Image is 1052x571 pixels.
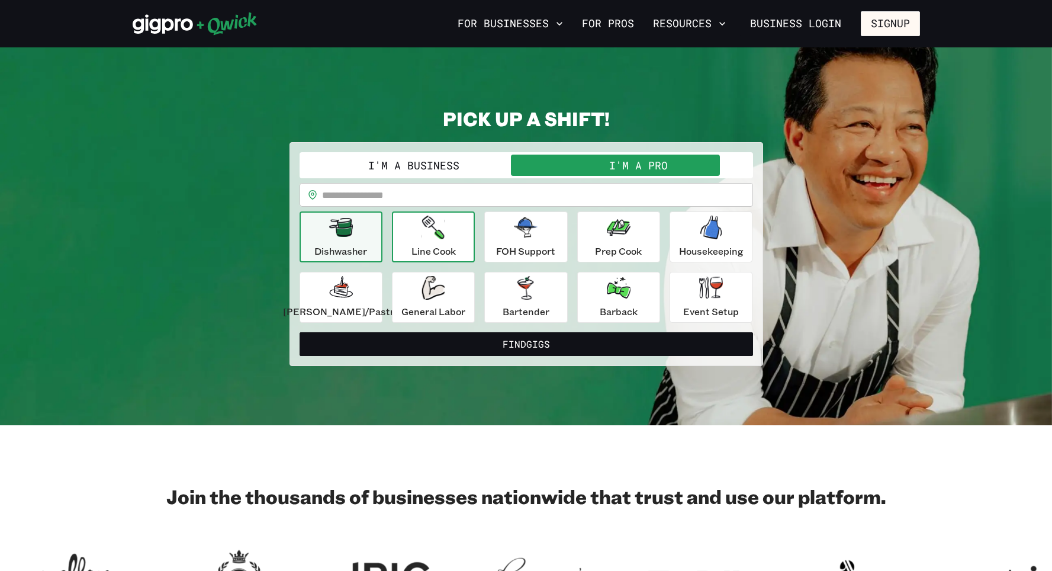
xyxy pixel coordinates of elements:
[401,304,465,319] p: General Labor
[861,11,920,36] button: Signup
[484,272,567,323] button: Bartender
[503,304,549,319] p: Bartender
[392,211,475,262] button: Line Cook
[283,304,399,319] p: [PERSON_NAME]/Pastry
[648,14,731,34] button: Resources
[600,304,638,319] p: Barback
[496,244,555,258] p: FOH Support
[300,211,382,262] button: Dishwasher
[670,272,752,323] button: Event Setup
[526,155,751,176] button: I'm a Pro
[453,14,568,34] button: For Businesses
[683,304,739,319] p: Event Setup
[302,155,526,176] button: I'm a Business
[577,14,639,34] a: For Pros
[577,211,660,262] button: Prep Cook
[577,272,660,323] button: Barback
[300,272,382,323] button: [PERSON_NAME]/Pastry
[289,107,763,130] h2: PICK UP A SHIFT!
[740,11,851,36] a: Business Login
[392,272,475,323] button: General Labor
[595,244,642,258] p: Prep Cook
[679,244,744,258] p: Housekeeping
[133,485,920,508] h2: Join the thousands of businesses nationwide that trust and use our platform.
[670,211,752,262] button: Housekeeping
[314,244,367,258] p: Dishwasher
[300,332,753,356] button: FindGigs
[411,244,456,258] p: Line Cook
[484,211,567,262] button: FOH Support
